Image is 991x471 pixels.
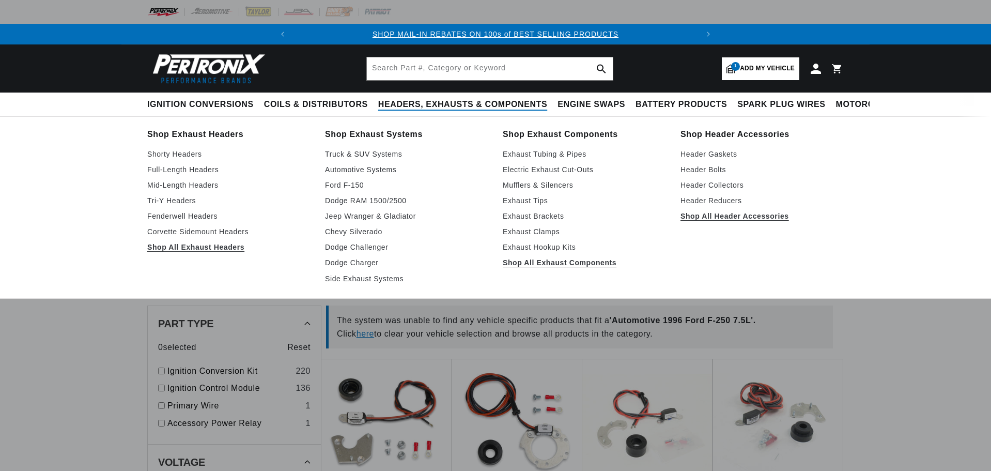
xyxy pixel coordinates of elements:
a: Side Exhaust Systems [325,272,488,285]
div: 1 of 2 [293,28,699,40]
summary: Headers, Exhausts & Components [373,93,552,117]
button: Translation missing: en.sections.announcements.next_announcement [698,24,719,44]
a: Exhaust Brackets [503,210,666,222]
span: Engine Swaps [558,99,625,110]
a: Fenderwell Headers [147,210,311,222]
a: Ignition Conversion Kit [167,364,291,378]
a: Header Reducers [680,194,844,207]
a: Mid-Length Headers [147,179,311,191]
a: Full-Length Headers [147,163,311,176]
a: Exhaust Clamps [503,225,666,238]
span: Spark Plug Wires [737,99,825,110]
span: Headers, Exhausts & Components [378,99,547,110]
a: Shop All Exhaust Headers [147,241,311,253]
a: Jeep Wranger & Gladiator [325,210,488,222]
span: Battery Products [636,99,727,110]
summary: Engine Swaps [552,93,630,117]
a: 1Add my vehicle [722,57,799,80]
a: Shorty Headers [147,148,311,160]
a: Exhaust Hookup Kits [503,241,666,253]
div: 220 [296,364,311,378]
span: Reset [287,341,311,354]
summary: Spark Plug Wires [732,93,830,117]
div: 136 [296,382,311,395]
span: Voltage [158,457,205,467]
a: Electric Exhaust Cut-Outs [503,163,666,176]
a: Dodge RAM 1500/2500 [325,194,488,207]
a: Corvette Sidemount Headers [147,225,311,238]
input: Search Part #, Category or Keyword [367,57,613,80]
a: Mufflers & Silencers [503,179,666,191]
div: 1 [305,417,311,430]
span: Ignition Conversions [147,99,254,110]
span: Add my vehicle [740,64,795,73]
a: Chevy Silverado [325,225,488,238]
a: Primary Wire [167,399,301,413]
a: Automotive Systems [325,163,488,176]
span: Motorcycle [836,99,897,110]
div: 1 [305,399,311,413]
a: Truck & SUV Systems [325,148,488,160]
img: Pertronix [147,51,266,86]
button: Translation missing: en.sections.announcements.previous_announcement [272,24,293,44]
a: Header Bolts [680,163,844,176]
a: Shop Exhaust Components [503,127,666,142]
span: ' Automotive 1996 Ford F-250 7.5L '. [610,316,756,325]
a: Ignition Control Module [167,382,291,395]
a: Header Collectors [680,179,844,191]
a: Dodge Challenger [325,241,488,253]
a: Header Gaskets [680,148,844,160]
a: Shop Header Accessories [680,127,844,142]
span: Part Type [158,318,213,329]
div: The system was unable to find any vehicle specific products that fit a Click to clear your vehicl... [326,306,833,348]
a: Ford F-150 [325,179,488,191]
div: Announcement [293,28,699,40]
summary: Motorcycle [831,93,903,117]
span: 1 [731,62,740,71]
a: SHOP MAIL-IN REBATES ON 100s of BEST SELLING PRODUCTS [373,30,618,38]
a: Shop Exhaust Systems [325,127,488,142]
a: Dodge Charger [325,256,488,269]
span: Coils & Distributors [264,99,368,110]
button: search button [590,57,613,80]
a: Exhaust Tubing & Pipes [503,148,666,160]
slideshow-component: Translation missing: en.sections.announcements.announcement_bar [121,24,870,44]
span: 0 selected [158,341,196,354]
a: Tri-Y Headers [147,194,311,207]
a: Exhaust Tips [503,194,666,207]
a: here [357,329,374,338]
summary: Coils & Distributors [259,93,373,117]
summary: Battery Products [630,93,732,117]
a: Shop All Header Accessories [680,210,844,222]
a: Accessory Power Relay [167,417,301,430]
a: Shop All Exhaust Components [503,256,666,269]
a: Shop Exhaust Headers [147,127,311,142]
summary: Ignition Conversions [147,93,259,117]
